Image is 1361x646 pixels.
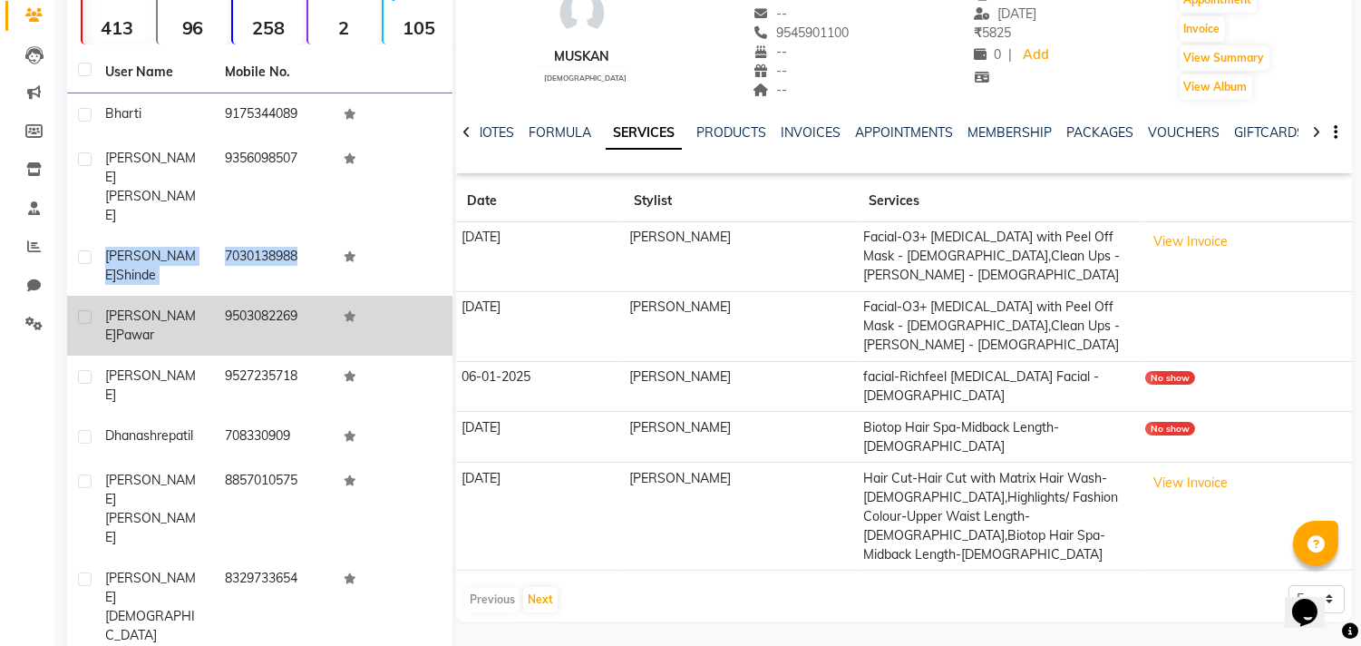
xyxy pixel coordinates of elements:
td: [PERSON_NAME] [623,463,858,571]
td: 9356098507 [214,138,334,236]
div: No show [1145,422,1195,436]
span: [PERSON_NAME] [105,248,196,283]
strong: 2 [308,16,378,39]
td: 9175344089 [214,93,334,138]
th: Date [456,181,623,222]
td: 9527235718 [214,356,334,416]
span: dhanashre [105,427,169,444]
th: User Name [94,52,214,93]
span: [PERSON_NAME] [105,570,196,605]
span: [PERSON_NAME] [105,510,196,545]
span: [PERSON_NAME] [105,188,196,223]
th: Mobile No. [214,52,334,93]
td: 8857010575 [214,460,334,558]
span: [PERSON_NAME] [105,150,196,185]
td: [DATE] [456,412,623,463]
a: SERVICES [606,117,682,150]
td: 708330909 [214,416,334,460]
span: shinde [116,267,156,283]
span: Pawar [116,327,154,343]
strong: 258 [233,16,303,39]
td: [PERSON_NAME] [623,361,858,412]
span: -- [753,82,787,98]
button: View Album [1180,74,1252,100]
a: PRODUCTS [696,124,766,141]
td: facial-Richfeel [MEDICAL_DATA] Facial - [DEMOGRAPHIC_DATA] [858,361,1140,412]
span: -- [753,5,787,22]
span: -- [753,63,787,79]
a: FORMULA [529,124,591,141]
td: Facial-O3+ [MEDICAL_DATA] with Peel Off Mask - [DEMOGRAPHIC_DATA],Clean Ups - [PERSON_NAME] - [DE... [858,222,1140,292]
button: View Invoice [1145,469,1236,497]
span: [DATE] [974,5,1036,22]
span: [PERSON_NAME] [105,367,196,403]
td: [DATE] [456,291,623,361]
td: Hair Cut-Hair Cut with Matrix Hair Wash-[DEMOGRAPHIC_DATA],Highlights/ Fashion Colour-Upper Waist... [858,463,1140,571]
span: bharti [105,105,141,122]
td: Biotop Hair Spa-Midback Length-[DEMOGRAPHIC_DATA] [858,412,1140,463]
td: [PERSON_NAME] [623,222,858,292]
span: [PERSON_NAME] [105,472,196,507]
td: 7030138988 [214,236,334,296]
span: 5825 [974,24,1011,41]
span: -- [753,44,787,60]
a: INVOICES [781,124,841,141]
strong: 413 [83,16,152,39]
a: GIFTCARDS [1234,124,1305,141]
span: [DEMOGRAPHIC_DATA] [105,608,195,643]
a: Add [1019,43,1051,68]
td: [PERSON_NAME] [623,412,858,463]
button: View Invoice [1145,228,1236,256]
div: No show [1145,371,1195,385]
iframe: chat widget [1285,573,1343,628]
span: patil [169,427,193,444]
strong: 96 [158,16,228,39]
td: Facial-O3+ [MEDICAL_DATA] with Peel Off Mask - [DEMOGRAPHIC_DATA],Clean Ups - [PERSON_NAME] - [DE... [858,291,1140,361]
span: [DEMOGRAPHIC_DATA] [544,73,627,83]
th: Services [858,181,1140,222]
a: PACKAGES [1066,124,1133,141]
th: Stylist [623,181,858,222]
button: Invoice [1180,16,1225,42]
td: 9503082269 [214,296,334,356]
button: View Summary [1180,45,1269,71]
button: Next [523,587,558,612]
span: ₹ [974,24,982,41]
span: | [1008,45,1012,64]
span: [PERSON_NAME] [105,308,196,343]
span: 0 [974,46,1001,63]
a: MEMBERSHIP [967,124,1052,141]
strong: 105 [384,16,453,39]
a: VOUCHERS [1148,124,1220,141]
div: Muskan [537,47,627,66]
td: 06-01-2025 [456,361,623,412]
td: [DATE] [456,463,623,571]
a: NOTES [473,124,514,141]
td: [DATE] [456,222,623,292]
a: APPOINTMENTS [855,124,953,141]
td: [PERSON_NAME] [623,291,858,361]
span: 9545901100 [753,24,849,41]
